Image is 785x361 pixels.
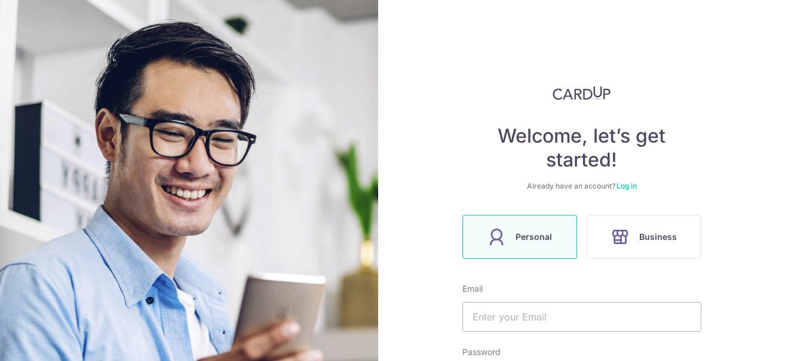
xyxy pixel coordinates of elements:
a: Personal [458,215,582,259]
span: Business [639,230,677,244]
a: Log in [617,181,637,190]
span: Personal [516,230,552,244]
div: Already have an account? [462,181,701,191]
label: Email [462,283,483,295]
a: Business [582,215,706,259]
label: Password [462,346,501,358]
h4: Welcome, let’s get started! [462,124,701,172]
input: Enter your Email [462,302,701,332]
img: CardUp Logo [553,86,611,100]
